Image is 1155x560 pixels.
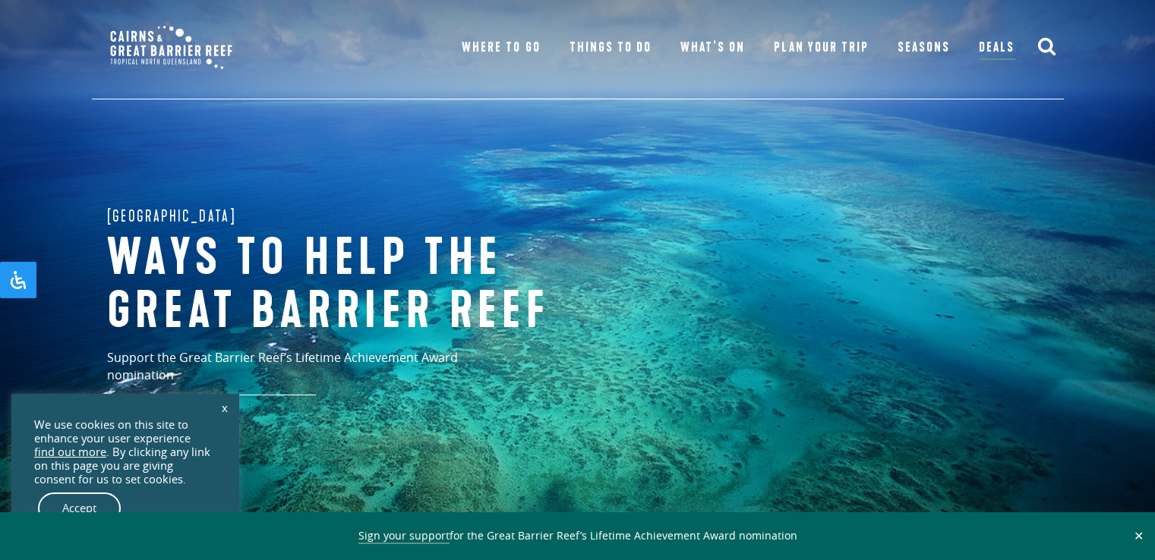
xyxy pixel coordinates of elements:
[774,37,869,58] a: Plan Your Trip
[107,232,608,338] h1: Ways to help the great barrier reef
[9,271,27,289] svg: Open Accessibility Panel
[99,15,243,80] img: CGBR-TNQ_dual-logo.svg
[462,37,540,58] a: Where To Go
[358,528,797,544] span: for the Great Barrier Reef’s Lifetime Achievement Award nomination
[1130,529,1147,543] button: Close
[107,204,237,228] span: [GEOGRAPHIC_DATA]
[680,37,745,58] a: What’s On
[34,445,106,459] a: find out more
[898,37,950,58] a: Seasons
[570,37,652,58] a: Things To Do
[34,418,216,486] div: We use cookies on this site to enhance your user experience . By clicking any link on this page y...
[358,528,450,544] a: Sign your support
[214,391,235,424] a: x
[38,492,121,524] a: Accept
[979,37,1015,60] a: Deals
[107,349,525,395] p: Support the Great Barrier Reef’s Lifetime Achievement Award nomination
